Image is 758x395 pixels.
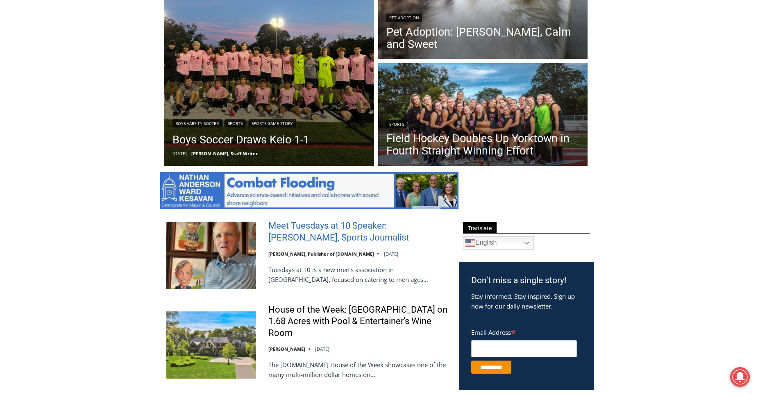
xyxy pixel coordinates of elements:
[463,222,497,233] span: Translate
[465,238,475,248] img: en
[96,71,100,79] div: 6
[197,79,397,102] a: Intern @ [DOMAIN_NAME]
[378,63,588,168] a: Read More Field Hockey Doubles Up Yorktown in Fourth Straight Winning Effort
[268,251,374,257] a: [PERSON_NAME], Publisher of [DOMAIN_NAME]
[471,291,581,311] p: Stay informed. Stay inspired. Sign up now for our daily newsletter.
[386,120,407,128] a: Sports
[225,119,245,127] a: Sports
[249,119,296,127] a: Sports Game Story
[386,132,580,157] a: Field Hockey Doubles Up Yorktown in Fourth Straight Winning Effort
[386,26,580,50] a: Pet Adoption: [PERSON_NAME], Calm and Sweet
[86,23,118,69] div: Two by Two Animal Haven & The Nature Company: The Wild World of Animals
[463,236,534,250] a: English
[166,222,256,289] img: Meet Tuesdays at 10 Speaker: Mark Mulvoy, Sports Journalist
[268,220,448,243] a: Meet Tuesdays at 10 Speaker: [PERSON_NAME], Sports Journalist
[207,0,387,79] div: "We would have speakers with experience in local journalism speak to us about their experiences a...
[268,304,448,339] a: House of the Week: [GEOGRAPHIC_DATA] on 1.68 Acres with Pool & Entertainer’s Wine Room
[172,150,187,157] time: [DATE]
[384,251,398,257] time: [DATE]
[386,14,422,22] a: Pet Adoption
[189,150,191,157] span: –
[315,346,329,352] time: [DATE]
[0,82,123,102] a: [PERSON_NAME] Read Sanctuary Fall Fest: [DATE]
[471,274,581,287] h3: Don’t miss a single story!
[172,118,309,127] div: | |
[7,82,109,101] h4: [PERSON_NAME] Read Sanctuary Fall Fest: [DATE]
[166,311,256,379] img: House of the Week: Greenwich English Manor on 1.68 Acres with Pool & Entertainer’s Wine Room
[214,82,380,100] span: Intern @ [DOMAIN_NAME]
[92,71,94,79] div: /
[191,150,258,157] a: [PERSON_NAME], Staff Writer
[268,346,305,352] a: [PERSON_NAME]
[378,63,588,168] img: (PHOTO: The 2025 Rye Field Hockey team. Credit: Maureen Tsuchida.)
[172,119,222,127] a: Boys Varsity Soccer
[471,324,577,339] label: Email Address
[86,71,90,79] div: 6
[268,360,448,379] p: The [DOMAIN_NAME] House of the Week showcases one of the many multi-million dollar homes on…
[268,265,448,284] p: Tuesdays at 10 is a new men’s association in [GEOGRAPHIC_DATA], focused on catering to men ages…
[172,132,309,148] a: Boys Soccer Draws Keio 1-1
